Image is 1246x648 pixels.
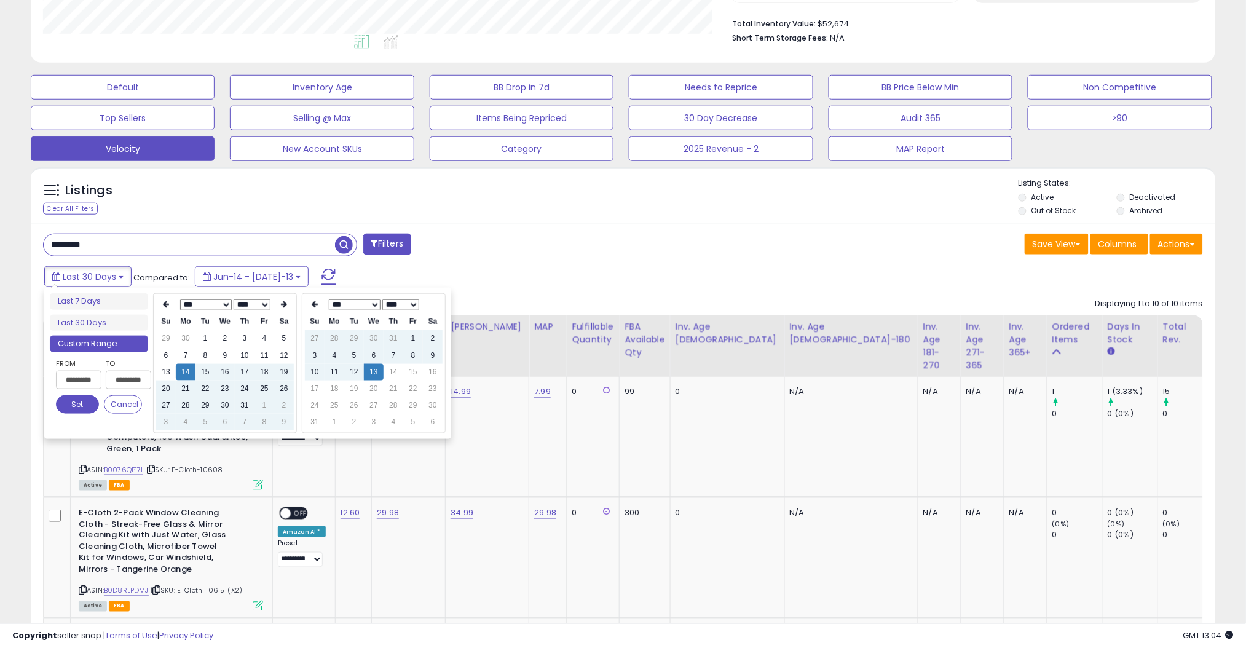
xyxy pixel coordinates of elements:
[423,330,443,347] td: 2
[195,381,215,397] td: 22
[1052,320,1097,346] div: Ordered Items
[235,347,254,364] td: 10
[534,320,561,333] div: MAP
[829,136,1012,161] button: MAP Report
[63,271,116,283] span: Last 30 Days
[1052,408,1102,419] div: 0
[629,106,813,130] button: 30 Day Decrease
[364,381,384,397] td: 20
[109,480,130,491] span: FBA
[1052,386,1102,397] div: 1
[1028,106,1212,130] button: >90
[1108,320,1153,346] div: Days In Stock
[176,364,195,381] td: 14
[344,347,364,364] td: 5
[1052,519,1070,529] small: (0%)
[790,386,909,397] div: N/A
[1009,320,1042,359] div: Inv. Age 365+
[451,385,471,398] a: 14.99
[1025,234,1089,255] button: Save View
[403,414,423,430] td: 5
[344,381,364,397] td: 19
[305,347,325,364] td: 3
[423,364,443,381] td: 16
[156,414,176,430] td: 3
[1183,630,1234,641] span: 2025-08-13 13:04 GMT
[12,630,213,642] div: seller snap | |
[384,397,403,414] td: 28
[50,336,148,352] li: Custom Range
[384,414,403,430] td: 4
[156,397,176,414] td: 27
[151,586,242,596] span: | SKU: E-Cloth-10615T(X2)
[105,630,157,641] a: Terms of Use
[1163,408,1213,419] div: 0
[625,386,660,397] div: 99
[235,364,254,381] td: 17
[1108,408,1157,419] div: 0 (0%)
[176,347,195,364] td: 7
[176,314,195,330] th: Mo
[235,330,254,347] td: 3
[159,630,213,641] a: Privacy Policy
[403,397,423,414] td: 29
[235,397,254,414] td: 31
[430,75,613,100] button: BB Drop in 7d
[215,381,235,397] td: 23
[1108,519,1125,529] small: (0%)
[423,381,443,397] td: 23
[305,330,325,347] td: 27
[341,507,360,519] a: 12.60
[1108,346,1115,357] small: Days In Stock.
[423,414,443,430] td: 6
[176,414,195,430] td: 4
[403,364,423,381] td: 15
[1129,192,1175,202] label: Deactivated
[829,75,1012,100] button: BB Price Below Min
[195,364,215,381] td: 15
[423,397,443,414] td: 30
[629,136,813,161] button: 2025 Revenue - 2
[305,314,325,330] th: Su
[1163,386,1213,397] div: 15
[230,136,414,161] button: New Account SKUs
[65,182,112,199] h5: Listings
[790,320,913,346] div: Inv. Age [DEMOGRAPHIC_DATA]-180
[215,347,235,364] td: 9
[12,630,57,641] strong: Copyright
[1052,530,1102,541] div: 0
[195,330,215,347] td: 1
[254,330,274,347] td: 4
[1150,234,1203,255] button: Actions
[195,314,215,330] th: Tu
[676,507,775,518] div: 0
[274,381,294,397] td: 26
[732,18,816,29] b: Total Inventory Value:
[274,414,294,430] td: 9
[1098,238,1137,250] span: Columns
[254,314,274,330] th: Fr
[363,234,411,255] button: Filters
[732,15,1194,30] li: $52,674
[430,106,613,130] button: Items Being Repriced
[534,385,551,398] a: 7.99
[235,314,254,330] th: Th
[1129,205,1162,216] label: Archived
[430,136,613,161] button: Category
[254,397,274,414] td: 1
[364,314,384,330] th: We
[1108,386,1157,397] div: 1 (3.33%)
[109,601,130,612] span: FBA
[79,601,107,612] span: All listings currently available for purchase on Amazon
[364,414,384,430] td: 3
[79,507,228,579] b: E-Cloth 2-Pack Window Cleaning Cloth - Streak-Free Glass & Mirror Cleaning Kit with Just Water, G...
[254,414,274,430] td: 8
[1031,205,1076,216] label: Out of Stock
[156,381,176,397] td: 20
[31,106,215,130] button: Top Sellers
[629,75,813,100] button: Needs to Reprice
[966,386,995,397] div: N/A
[325,397,344,414] td: 25
[572,320,614,346] div: Fulfillable Quantity
[156,330,176,347] td: 29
